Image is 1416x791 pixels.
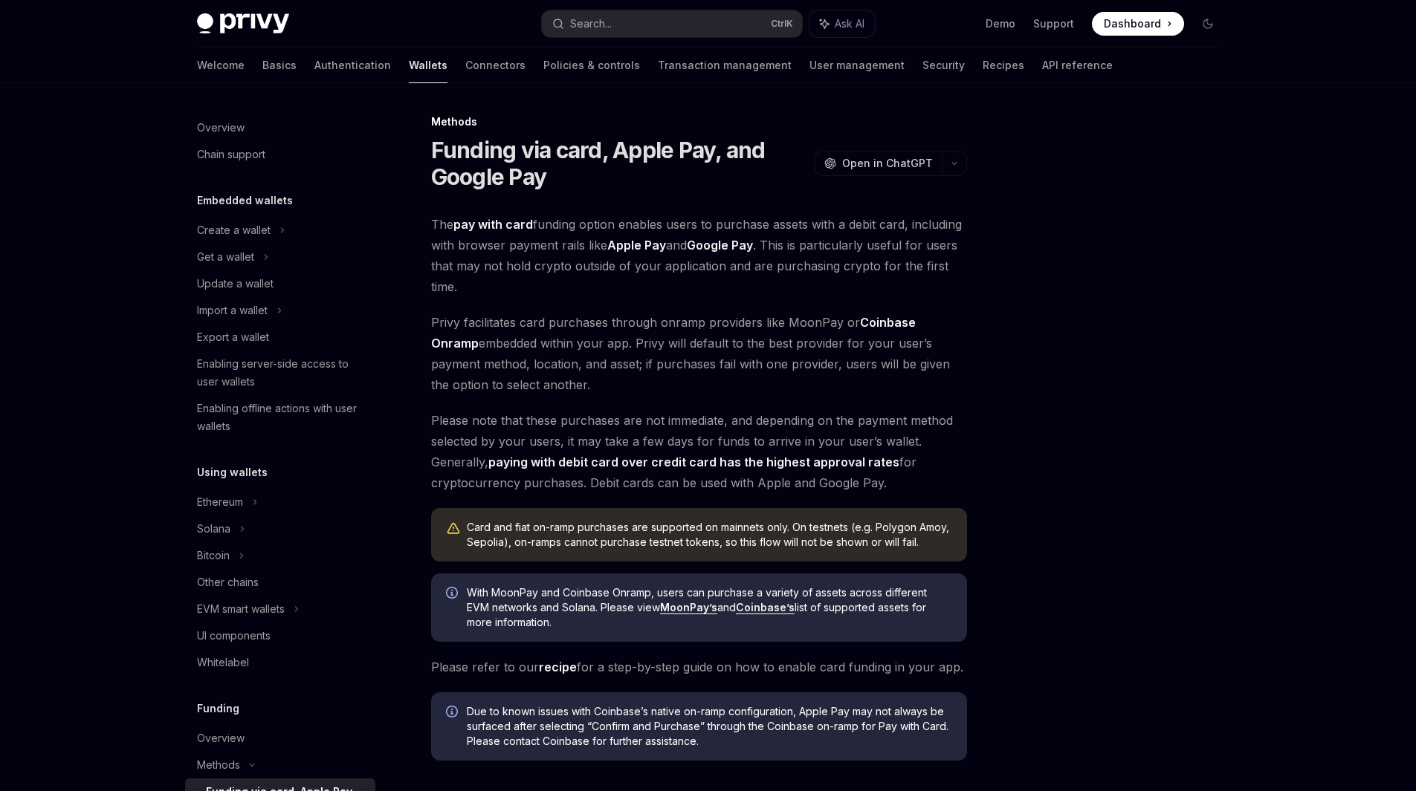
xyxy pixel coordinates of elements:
svg: Info [446,587,461,602]
div: Methods [197,756,240,774]
strong: pay with card [453,217,533,232]
svg: Warning [446,521,461,536]
div: Overview [197,729,245,747]
div: UI components [197,627,271,645]
a: Whitelabel [185,649,375,676]
button: Search...CtrlK [542,10,802,37]
a: Enabling offline actions with user wallets [185,395,375,440]
span: Privy facilitates card purchases through onramp providers like MoonPay or embedded within your ap... [431,312,967,395]
h5: Embedded wallets [197,192,293,209]
div: Bitcoin [197,547,230,564]
span: With MoonPay and Coinbase Onramp, users can purchase a variety of assets across different EVM net... [467,585,952,630]
span: Due to known issues with Coinbase’s native on-ramp configuration, Apple Pay may not always be sur... [467,704,952,749]
a: Overview [185,114,375,141]
a: recipe [539,660,577,675]
a: UI components [185,622,375,649]
div: Create a wallet [197,221,271,239]
div: Solana [197,520,230,538]
a: Enabling server-side access to user wallets [185,351,375,395]
a: Security [922,48,965,83]
button: Open in ChatGPT [815,151,942,176]
a: Demo [986,16,1015,31]
a: Welcome [197,48,245,83]
div: Other chains [197,573,259,591]
span: Please refer to our for a step-by-step guide on how to enable card funding in your app. [431,657,967,677]
h1: Funding via card, Apple Pay, and Google Pay [431,137,809,190]
strong: Google Pay [687,238,753,253]
div: Methods [431,114,967,129]
span: Ctrl K [771,18,793,30]
a: Basics [262,48,297,83]
div: Whitelabel [197,654,249,671]
a: Authentication [314,48,391,83]
div: Update a wallet [197,275,274,293]
a: Dashboard [1092,12,1184,36]
a: MoonPay’s [660,601,717,614]
a: Chain support [185,141,375,168]
svg: Info [446,706,461,720]
button: Toggle dark mode [1196,12,1220,36]
span: Dashboard [1104,16,1161,31]
div: Card and fiat on-ramp purchases are supported on mainnets only. On testnets (e.g. Polygon Amoy, S... [467,520,952,550]
a: Policies & controls [543,48,640,83]
a: Update a wallet [185,270,375,297]
a: Coinbase’s [736,601,795,614]
img: dark logo [197,13,289,34]
div: Chain support [197,146,265,163]
strong: Apple Pay [607,238,666,253]
h5: Using wallets [197,463,268,481]
h5: Funding [197,700,239,717]
span: Ask AI [835,16,864,31]
button: Ask AI [809,10,875,37]
div: Export a wallet [197,328,269,346]
a: Support [1033,16,1074,31]
a: Recipes [983,48,1024,83]
strong: paying with debit card over credit card has the highest approval rates [488,455,899,469]
div: EVM smart wallets [197,600,285,618]
span: The funding option enables users to purchase assets with a debit card, including with browser pay... [431,214,967,297]
a: Wallets [409,48,447,83]
a: Transaction management [658,48,792,83]
a: Export a wallet [185,324,375,351]
div: Get a wallet [197,248,254,266]
div: Import a wallet [197,302,268,319]
a: Connectors [465,48,526,83]
div: Enabling server-side access to user wallets [197,355,366,391]
div: Ethereum [197,493,243,511]
div: Search... [570,15,612,33]
a: Overview [185,725,375,752]
a: Other chains [185,569,375,596]
div: Overview [197,119,245,137]
div: Enabling offline actions with user wallets [197,400,366,435]
span: Please note that these purchases are not immediate, and depending on the payment method selected ... [431,410,967,493]
a: API reference [1042,48,1113,83]
span: Open in ChatGPT [842,156,933,171]
a: User management [809,48,905,83]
